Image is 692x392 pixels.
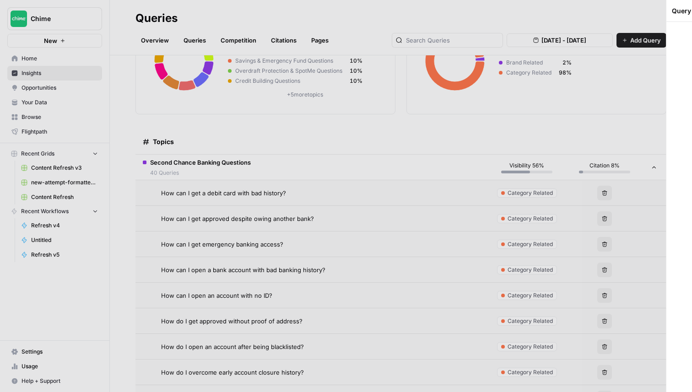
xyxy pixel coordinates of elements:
a: Flightpath [7,124,102,139]
button: Add Query [616,33,666,48]
a: Competition [215,33,262,48]
span: Flightpath [22,128,98,136]
a: Citations [265,33,302,48]
span: Insights [22,69,98,77]
span: Topics [153,137,174,146]
span: 40 Queries [150,169,251,177]
span: Category Related [503,69,559,77]
button: Recent Workflows [7,204,102,218]
span: How do I overcome early account closure history? [161,368,304,377]
span: Category Related [508,266,553,274]
span: Citation 8% [589,161,620,170]
a: Content Refresh v3 [17,161,102,175]
p: + 5 more topics [228,91,382,99]
span: Visibility 56% [509,161,544,170]
a: Queries [178,33,211,48]
span: 10% [350,67,362,75]
span: Category Related [508,368,553,376]
span: Recent Grids [21,150,54,158]
a: Refresh v4 [17,218,102,233]
a: Settings [7,344,102,359]
span: New [44,36,57,45]
span: How can I get approved despite owing another bank? [161,214,314,223]
span: Overdraft Protection & SpotMe Questions [232,67,350,75]
a: Home [7,51,102,66]
span: Credit Building Questions [232,77,350,85]
span: Home [22,54,98,63]
span: How can I get a debit card with bad history? [161,188,286,198]
span: Help + Support [22,377,98,385]
a: Untitled [17,233,102,247]
span: Refresh v5 [31,251,98,259]
a: Opportunities [7,81,102,95]
span: How can I open a bank account with bad banking history? [161,265,325,274]
input: Search Queries [406,36,499,45]
a: new-attempt-formatted.csv [17,175,102,190]
span: 2% [559,59,572,67]
button: New [7,34,102,48]
button: Help + Support [7,374,102,388]
span: Category Related [508,240,553,248]
span: Browse [22,113,98,121]
a: Content Refresh [17,190,102,204]
span: Recent Workflows [21,207,69,215]
span: How do I open an account after being blacklisted? [161,342,304,351]
span: Untitled [31,236,98,244]
span: Savings & Emergency Fund Questions [232,57,350,65]
a: Browse [7,110,102,124]
span: Category Related [508,291,553,300]
a: Insights [7,66,102,81]
span: Chime [31,14,86,23]
span: Content Refresh [31,193,98,201]
span: [DATE] - [DATE] [541,36,586,45]
a: Your Data [7,95,102,110]
span: How do I get approved without proof of address? [161,317,303,326]
span: 10% [350,77,362,85]
span: Refresh v4 [31,221,98,230]
span: How can I get emergency banking access? [161,240,283,249]
button: Recent Grids [7,147,102,161]
span: How can I open an account with no ID? [161,291,272,300]
span: Your Data [22,98,98,107]
a: Pages [306,33,334,48]
span: Opportunities [22,84,98,92]
a: Overview [135,33,174,48]
span: 98% [559,69,572,77]
button: [DATE] - [DATE] [507,33,613,47]
span: new-attempt-formatted.csv [31,178,98,187]
div: Queries [135,11,178,26]
span: Category Related [508,215,553,223]
span: Add Query [630,36,661,45]
span: Content Refresh v3 [31,164,98,172]
img: Chime Logo [11,11,27,27]
span: Usage [22,362,98,371]
span: 10% [350,57,362,65]
button: Workspace: Chime [7,7,102,30]
span: Settings [22,348,98,356]
span: Category Related [508,343,553,351]
span: Category Related [508,189,553,197]
span: Second Chance Banking Questions [150,158,251,167]
span: Brand Related [503,59,559,67]
span: Category Related [508,317,553,325]
a: Refresh v5 [17,247,102,262]
a: Usage [7,359,102,374]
